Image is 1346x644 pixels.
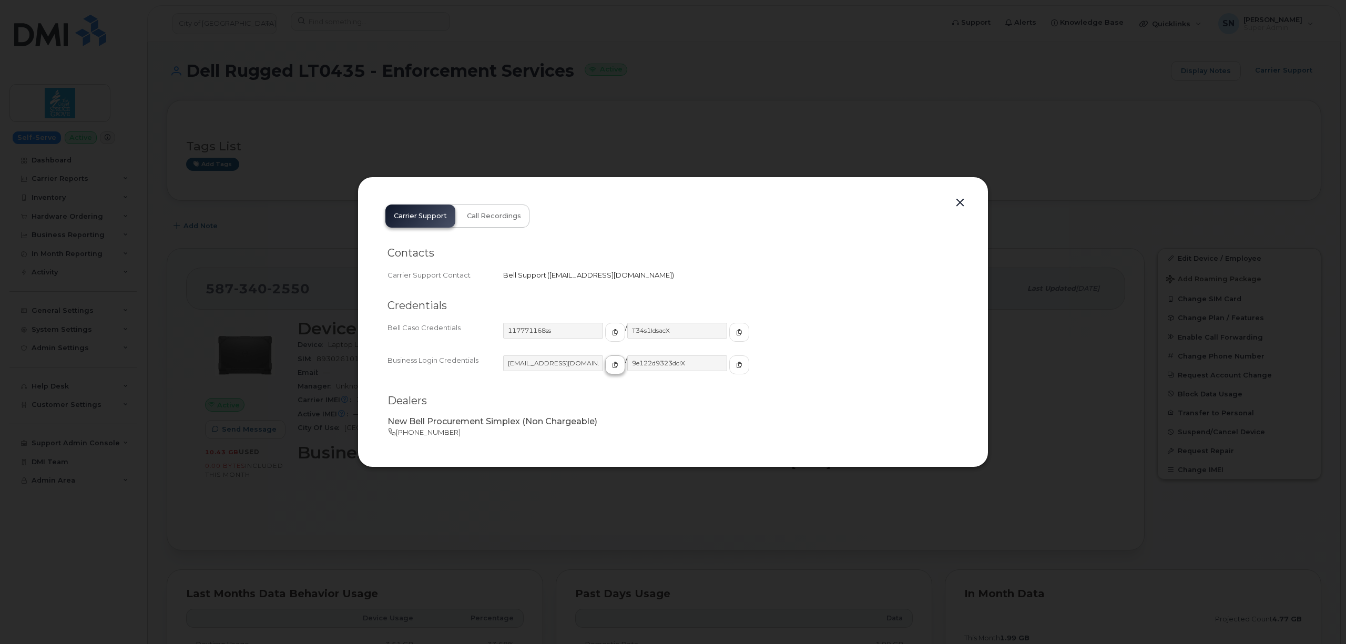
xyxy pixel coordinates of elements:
span: [EMAIL_ADDRESS][DOMAIN_NAME] [549,271,672,279]
button: copy to clipboard [605,323,625,342]
button: copy to clipboard [729,355,749,374]
p: [PHONE_NUMBER] [388,427,958,437]
h2: Contacts [388,247,958,260]
div: Business Login Credentials [388,355,503,384]
div: Bell Caso Credentials [388,323,503,351]
button: copy to clipboard [605,355,625,374]
h2: Credentials [388,299,958,312]
span: Call Recordings [467,212,521,220]
div: / [503,355,958,384]
span: Bell Support [503,271,546,279]
div: Carrier Support Contact [388,270,503,280]
button: copy to clipboard [729,323,749,342]
div: / [503,323,958,351]
h2: Dealers [388,394,958,407]
p: New Bell Procurement Simplex (Non Chargeable) [388,416,958,428]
